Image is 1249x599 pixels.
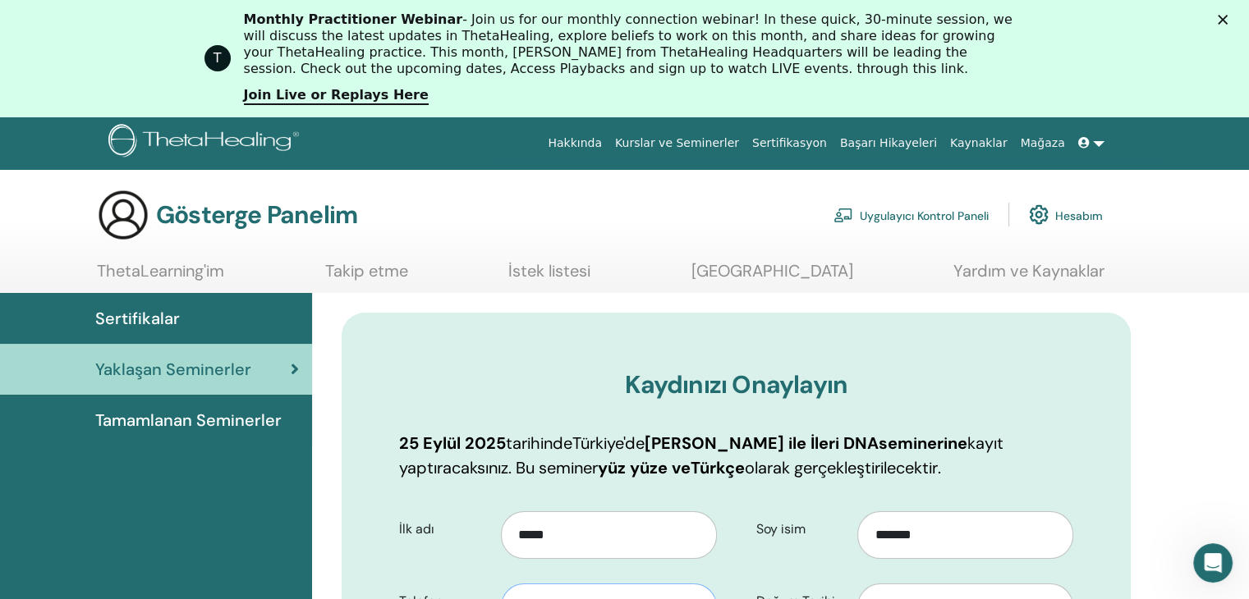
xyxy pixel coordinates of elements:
a: Takip etme [325,261,408,293]
font: . Bu seminer [508,457,598,478]
a: Uygulayıcı Kontrol Paneli [833,196,989,232]
a: Join Live or Replays Here [244,87,429,105]
a: Sertifikasyon [746,127,833,158]
font: [PERSON_NAME] ile İleri DNA [645,432,879,454]
font: İstek listesi [508,260,590,281]
font: yüz yüze ve [598,457,691,478]
a: Başarı Hikayeleri [833,127,944,158]
a: Kurslar ve Seminerler [608,127,746,158]
a: Kaynaklar [944,127,1014,158]
font: tarihinde [506,432,572,454]
font: Uygulayıcı Kontrol Paneli [860,208,989,222]
font: 25 Eylül 2025 [399,432,506,454]
font: . [938,457,941,478]
img: cog.svg [1029,200,1049,228]
font: Türkiye'de [572,432,645,454]
img: chalkboard-teacher.svg [833,208,853,222]
font: Soy isim [756,520,806,537]
a: Mağaza [1013,127,1071,158]
font: Takip etme [325,260,408,281]
font: Gösterge Panelim [156,199,357,231]
font: Başarı Hikayeleri [840,135,937,149]
div: - Join us for our monthly connection webinar! In these quick, 30-minute session, we will discuss ... [244,11,1019,77]
div: Profile image for ThetaHealing [204,45,231,71]
img: generic-user-icon.jpg [97,189,149,241]
font: Mağaza [1020,135,1064,149]
font: [GEOGRAPHIC_DATA] [691,260,853,281]
font: Tamamlanan Seminerler [95,409,282,431]
a: Yardım ve Kaynaklar [953,261,1104,293]
font: Türkçe [691,457,745,478]
font: seminerine [879,432,967,454]
a: ThetaLearning'im [97,261,224,293]
font: Kurslar ve Seminerler [615,135,739,149]
font: Hesabım [1055,208,1103,222]
font: Kaydınızı Onaylayın [625,368,847,400]
font: Kaynaklar [950,135,1008,149]
a: Hesabım [1029,196,1103,232]
a: Hakkında [541,127,608,158]
font: Sertifikasyon [752,135,827,149]
font: Yardım ve Kaynaklar [953,260,1104,281]
a: [GEOGRAPHIC_DATA] [691,261,853,293]
font: Hakkında [548,135,602,149]
font: Yaklaşan Seminerler [95,359,251,380]
a: İstek listesi [508,261,590,293]
font: Sertifikalar [95,308,180,329]
font: ThetaLearning'im [97,260,224,281]
b: Monthly Practitioner Webinar [244,11,463,27]
font: İlk adı [399,520,434,537]
iframe: Intercom live chat [1193,543,1233,583]
font: kayıt yaptıracaksınız [399,432,1003,478]
div: Kapat [1218,15,1234,25]
img: logo.png [108,124,305,161]
font: olarak gerçekleştirilecektir [745,457,938,478]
